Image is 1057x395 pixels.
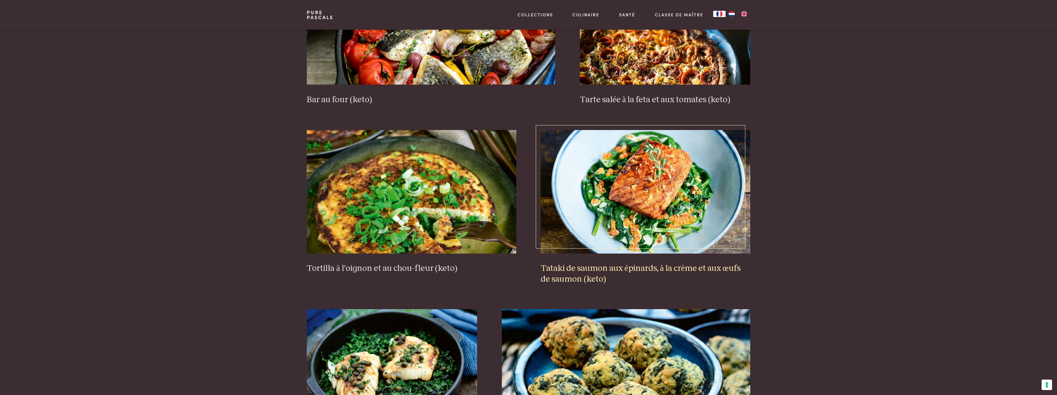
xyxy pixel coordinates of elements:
img: Tataki de saumon aux épinards, à la crème et aux œufs de saumon (keto) [541,130,750,254]
a: Classe de maître [655,11,703,18]
a: Tortilla à l'oignon et au chou-fleur (keto) Tortilla à l'oignon et au chou-fleur (keto) [307,130,516,274]
a: Santé [619,11,635,18]
h3: Tortilla à l'oignon et au chou-fleur (keto) [307,263,516,274]
img: Tortilla à l'oignon et au chou-fleur (keto) [307,130,516,254]
a: PurePascale [307,10,334,20]
aside: Language selected: Français [713,11,750,17]
a: Culinaire [572,11,599,18]
button: Vos préférences en matière de consentement pour les technologies de suivi [1042,380,1052,390]
div: Language [713,11,726,17]
a: Collections [518,11,553,18]
a: FR [713,11,726,17]
h3: Tarte salée à la feta et aux tomates (keto) [580,95,750,105]
h3: Tataki de saumon aux épinards, à la crème et aux œufs de saumon (keto) [541,263,750,284]
a: EN [738,11,750,17]
a: NL [726,11,738,17]
ul: Language list [726,11,750,17]
a: Tataki de saumon aux épinards, à la crème et aux œufs de saumon (keto) Tataki de saumon aux épina... [541,130,750,285]
h3: Bar au four (keto) [307,95,555,105]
